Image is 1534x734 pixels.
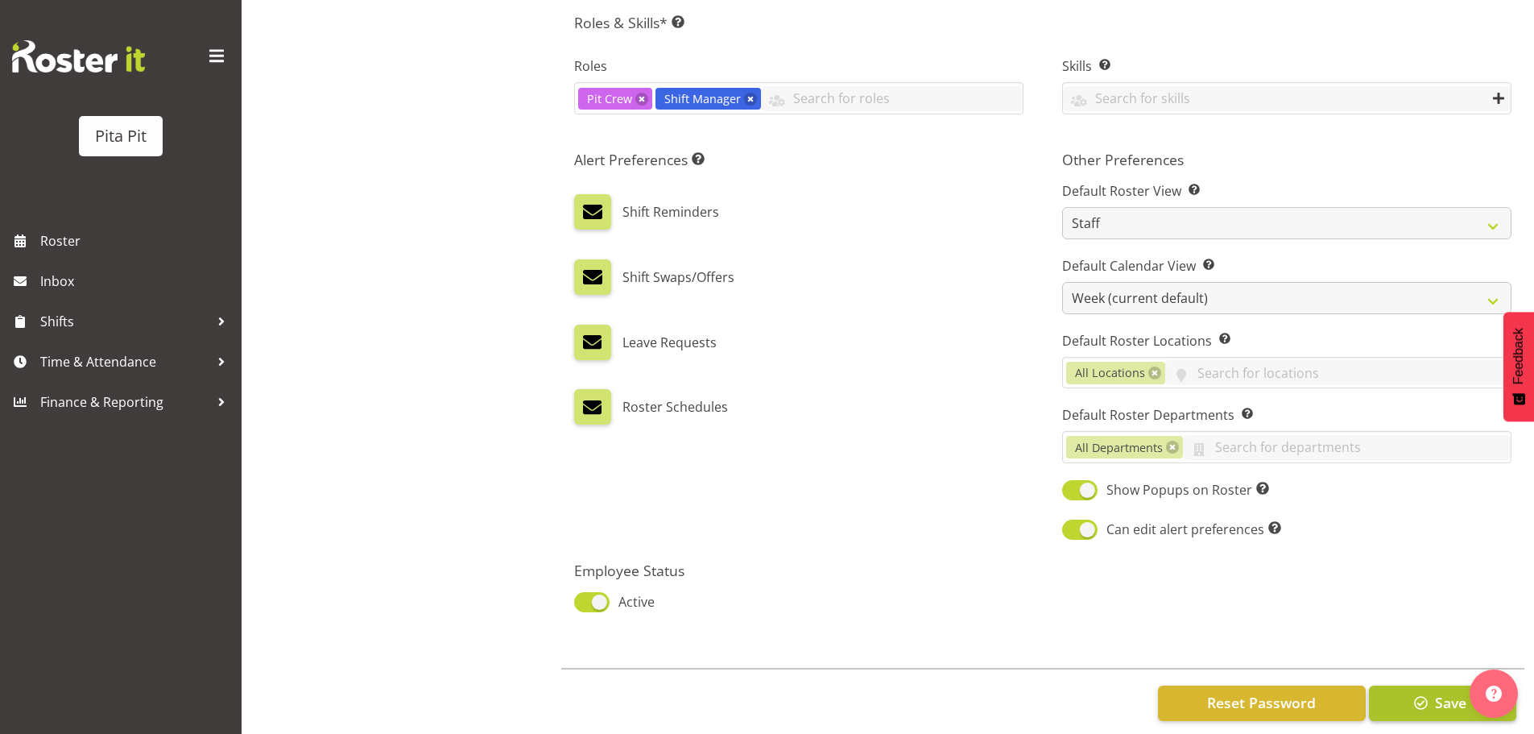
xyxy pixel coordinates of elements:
[622,389,728,425] label: Roster Schedules
[40,269,234,293] span: Inbox
[1075,439,1163,457] span: All Departments
[574,14,1511,31] h5: Roles & Skills*
[1075,364,1145,382] span: All Locations
[1435,692,1466,713] span: Save
[622,325,717,360] label: Leave Requests
[587,90,632,108] span: Pit Crew
[1062,256,1511,276] label: Default Calendar View
[40,390,209,414] span: Finance & Reporting
[1062,151,1511,168] h5: Other Preferences
[40,229,234,253] span: Roster
[1503,312,1534,421] button: Feedback - Show survey
[622,259,734,295] label: Shift Swaps/Offers
[1165,360,1511,385] input: Search for locations
[574,562,1033,579] h5: Employee Status
[1158,686,1366,721] button: Reset Password
[1062,331,1511,350] label: Default Roster Locations
[574,56,1023,76] label: Roles
[1183,435,1511,460] input: Search for departments
[664,90,741,108] span: Shift Manager
[1062,181,1511,201] label: Default Roster View
[622,194,719,230] label: Shift Reminders
[1207,692,1316,713] span: Reset Password
[1486,686,1502,702] img: help-xxl-2.png
[610,592,655,612] span: Active
[95,124,147,148] div: Pita Pit
[1063,86,1511,111] input: Search for skills
[40,350,209,374] span: Time & Attendance
[12,40,145,73] img: Rosterit website logo
[1369,686,1516,721] button: Save
[1098,520,1281,539] span: Can edit alert preferences
[40,309,209,334] span: Shifts
[574,151,1023,168] h5: Alert Preferences
[761,86,1023,111] input: Search for roles
[1062,405,1511,425] label: Default Roster Departments
[1511,328,1526,384] span: Feedback
[1098,480,1269,500] span: Show Popups on Roster
[1062,56,1511,76] label: Skills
